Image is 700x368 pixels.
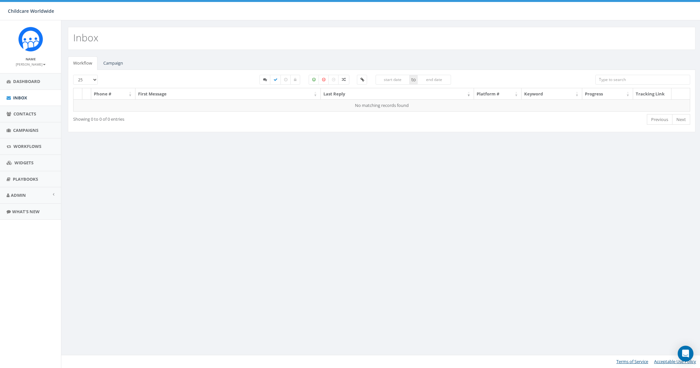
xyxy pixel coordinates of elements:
[11,192,26,198] span: Admin
[18,27,43,51] img: Rally_Corp_Icon.png
[13,111,36,117] span: Contacts
[319,75,329,85] label: Negative
[290,75,300,85] label: Closed
[68,56,97,70] a: Workflow
[13,127,38,133] span: Campaigns
[73,99,690,111] td: No matching records found
[328,75,339,85] label: Neutral
[14,160,33,166] span: Widgets
[678,346,693,361] div: Open Intercom Messenger
[338,75,349,85] label: Mixed
[13,95,27,101] span: Inbox
[357,75,367,85] label: Clicked
[13,143,41,149] span: Workflows
[647,114,672,125] a: Previous
[654,358,696,364] a: Acceptable Use Policy
[417,75,451,85] input: end date
[12,209,40,215] span: What's New
[280,75,291,85] label: Expired
[309,75,319,85] label: Positive
[633,88,671,100] th: Tracking Link
[26,57,36,61] small: Name
[616,358,648,364] a: Terms of Service
[672,114,690,125] a: Next
[8,8,54,14] span: Childcare Worldwide
[98,56,128,70] a: Campaign
[595,75,690,85] input: Type to search
[321,88,474,100] th: Last Reply: activate to sort column ascending
[410,75,417,85] span: to
[16,62,46,67] small: [PERSON_NAME]
[13,176,38,182] span: Playbooks
[16,61,46,67] a: [PERSON_NAME]
[91,88,135,100] th: Phone #: activate to sort column ascending
[376,75,410,85] input: start date
[73,32,98,43] h2: Inbox
[13,78,40,84] span: Dashboard
[73,113,324,122] div: Showing 0 to 0 of 0 entries
[582,88,633,100] th: Progress: activate to sort column ascending
[270,75,281,85] label: Completed
[474,88,522,100] th: Platform #: activate to sort column ascending
[259,75,271,85] label: Started
[522,88,582,100] th: Keyword: activate to sort column ascending
[135,88,321,100] th: First Message: activate to sort column ascending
